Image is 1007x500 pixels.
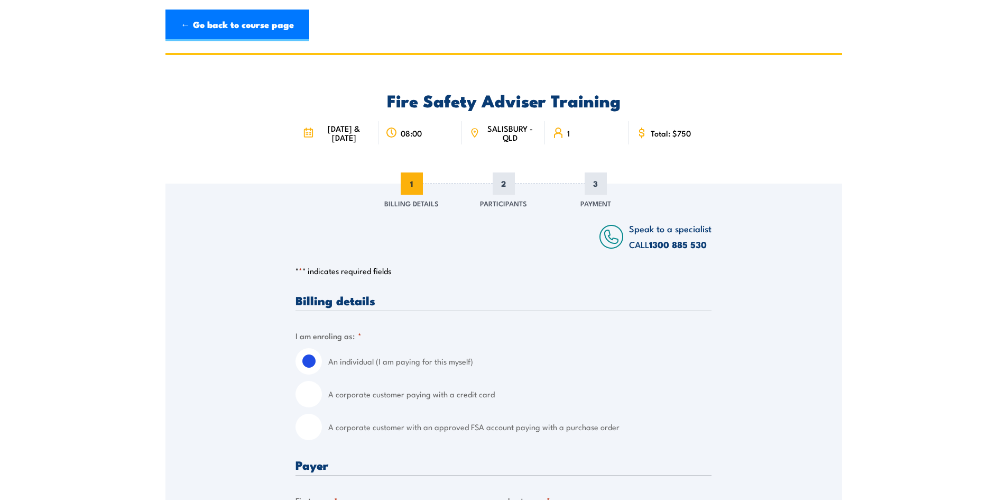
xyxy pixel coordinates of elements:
[295,459,712,471] h3: Payer
[567,129,570,138] span: 1
[328,414,712,440] label: A corporate customer with an approved FSA account paying with a purchase order
[328,381,712,407] label: A corporate customer paying with a credit card
[295,266,712,276] p: " " indicates required fields
[295,330,362,342] legend: I am enroling as:
[328,348,712,375] label: An individual (I am paying for this myself)
[165,10,309,41] a: ← Go back to course page
[401,172,423,195] span: 1
[384,198,439,208] span: Billing Details
[493,172,515,195] span: 2
[480,198,527,208] span: Participants
[649,238,707,251] a: 1300 885 530
[629,222,712,251] span: Speak to a specialist CALL
[651,129,691,138] span: Total: $750
[295,93,712,107] h2: Fire Safety Adviser Training
[401,129,422,138] span: 08:00
[483,124,538,142] span: SALISBURY - QLD
[295,294,712,306] h3: Billing details
[580,198,611,208] span: Payment
[317,124,371,142] span: [DATE] & [DATE]
[585,172,607,195] span: 3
